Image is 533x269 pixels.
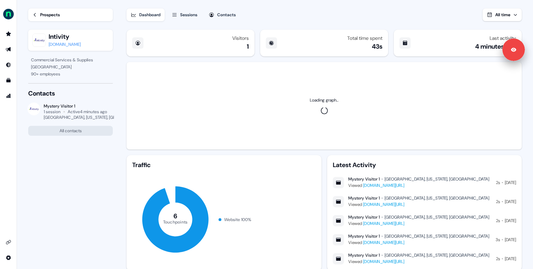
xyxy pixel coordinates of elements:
div: Last activity [490,35,516,41]
button: Intivity [49,32,81,41]
div: Viewed [348,201,489,208]
a: [DOMAIN_NAME][URL] [363,183,404,188]
a: Go to Inbound [3,59,14,71]
div: Mystery Visitor 1 [44,103,113,109]
button: All contacts [28,126,113,136]
div: [GEOGRAPHIC_DATA], [US_STATE], [GEOGRAPHIC_DATA] [385,195,489,201]
a: Go to integrations [3,237,14,248]
div: Viewed [348,220,489,227]
div: Loading graph... [310,97,338,104]
div: [GEOGRAPHIC_DATA] [31,63,110,71]
span: All time [495,12,510,18]
div: [DATE] [505,179,516,186]
button: All time [483,8,522,21]
div: [DATE] [505,217,516,224]
div: Website 100 % [224,216,251,223]
div: Contacts [28,89,113,98]
div: [GEOGRAPHIC_DATA], [US_STATE], [GEOGRAPHIC_DATA] [385,214,489,220]
div: Commercial Services & Supplies [31,56,110,63]
div: Viewed [348,239,489,246]
a: Go to attribution [3,90,14,102]
a: Prospects [28,8,113,21]
a: [DOMAIN_NAME] [49,41,81,48]
a: [DOMAIN_NAME][URL] [363,202,404,207]
a: Go to outbound experience [3,44,14,55]
button: Dashboard [127,8,165,21]
a: Go to templates [3,75,14,86]
div: [DATE] [505,255,516,262]
div: Mystery Visitor 1 [348,214,380,220]
div: [GEOGRAPHIC_DATA], [US_STATE], [GEOGRAPHIC_DATA] [385,176,489,182]
div: 1 [247,42,249,51]
div: [DATE] [505,198,516,205]
div: Mystery Visitor 1 [348,252,380,258]
a: [DOMAIN_NAME][URL] [363,240,404,245]
div: 2s [496,198,500,205]
div: Active 4 minutes ago [68,109,107,115]
div: Traffic [132,161,315,169]
div: Visitors [232,35,249,41]
div: Total time spent [347,35,382,41]
div: 4 minutes ago [475,42,516,51]
div: 2s [496,217,500,224]
div: Prospects [40,11,60,18]
div: 1 session [44,109,61,115]
div: 2s [496,255,500,262]
a: [DOMAIN_NAME][URL] [363,259,404,264]
button: Contacts [204,8,240,21]
a: [DOMAIN_NAME][URL] [363,221,404,226]
div: Viewed [348,182,489,189]
div: [GEOGRAPHIC_DATA], [US_STATE], [GEOGRAPHIC_DATA] [385,233,489,239]
div: Mystery Visitor 1 [348,233,380,239]
div: Mystery Visitor 1 [348,176,380,182]
div: [GEOGRAPHIC_DATA], [US_STATE], [GEOGRAPHIC_DATA] [44,115,149,120]
div: Mystery Visitor 1 [348,195,380,201]
div: 90 + employees [31,71,110,78]
div: Dashboard [139,11,160,18]
a: Go to integrations [3,252,14,263]
div: Contacts [217,11,236,18]
div: 3s [496,236,500,243]
div: 2s [496,179,500,186]
div: Sessions [180,11,197,18]
tspan: 6 [173,212,177,220]
tspan: Touchpoints [163,219,188,225]
a: Go to prospects [3,28,14,39]
div: 43s [372,42,382,51]
div: Viewed [348,258,489,265]
div: Latest Activity [333,161,516,169]
div: [DATE] [505,236,516,243]
button: Sessions [167,8,202,21]
div: [GEOGRAPHIC_DATA], [US_STATE], [GEOGRAPHIC_DATA] [385,252,489,258]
